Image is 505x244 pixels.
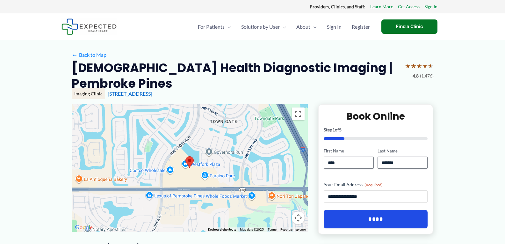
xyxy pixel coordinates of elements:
[381,19,437,34] a: Find a Clinic
[280,228,306,231] a: Report a map error
[292,107,305,120] button: Toggle fullscreen view
[324,181,428,188] label: Your Email Address
[398,3,420,11] a: Get Access
[72,52,78,58] span: ←
[310,4,365,9] strong: Providers, Clinics, and Staff:
[378,148,428,154] label: Last Name
[208,227,236,232] button: Keyboard shortcuts
[310,16,317,38] span: Menu Toggle
[108,91,152,97] a: [STREET_ADDRESS]
[347,16,375,38] a: Register
[370,3,393,11] a: Learn More
[198,16,225,38] span: For Patients
[292,211,305,224] button: Map camera controls
[73,224,94,232] img: Google
[339,127,342,132] span: 5
[241,16,280,38] span: Solutions by User
[324,110,428,122] h2: Book Online
[413,72,419,80] span: 4.8
[193,16,375,38] nav: Primary Site Navigation
[280,16,286,38] span: Menu Toggle
[424,3,437,11] a: Sign In
[268,228,277,231] a: Terms
[72,60,400,92] h2: [DEMOGRAPHIC_DATA] Health Diagnostic Imaging | Pembroke Pines
[291,16,322,38] a: AboutMenu Toggle
[240,228,264,231] span: Map data ©2025
[61,18,117,35] img: Expected Healthcare Logo - side, dark font, small
[332,127,335,132] span: 1
[420,72,434,80] span: (1,476)
[422,60,428,72] span: ★
[73,224,94,232] a: Open this area in Google Maps (opens a new window)
[324,148,374,154] label: First Name
[322,16,347,38] a: Sign In
[411,60,416,72] span: ★
[428,60,434,72] span: ★
[296,16,310,38] span: About
[225,16,231,38] span: Menu Toggle
[327,16,342,38] span: Sign In
[364,182,383,187] span: (Required)
[405,60,411,72] span: ★
[72,50,106,60] a: ←Back to Map
[324,128,428,132] p: Step of
[416,60,422,72] span: ★
[72,88,105,99] div: Imaging Clinic
[236,16,291,38] a: Solutions by UserMenu Toggle
[193,16,236,38] a: For PatientsMenu Toggle
[352,16,370,38] span: Register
